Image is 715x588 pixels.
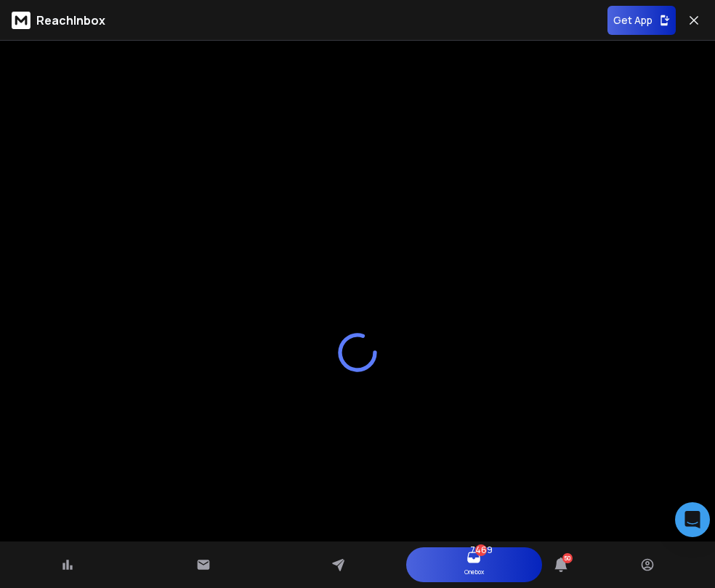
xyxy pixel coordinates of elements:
[675,502,710,537] div: Open Intercom Messenger
[466,550,481,565] a: 7469
[470,544,493,556] span: 7469
[562,553,573,563] span: 50
[36,12,105,29] p: ReachInbox
[464,565,484,579] p: Onebox
[607,6,676,35] button: Get App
